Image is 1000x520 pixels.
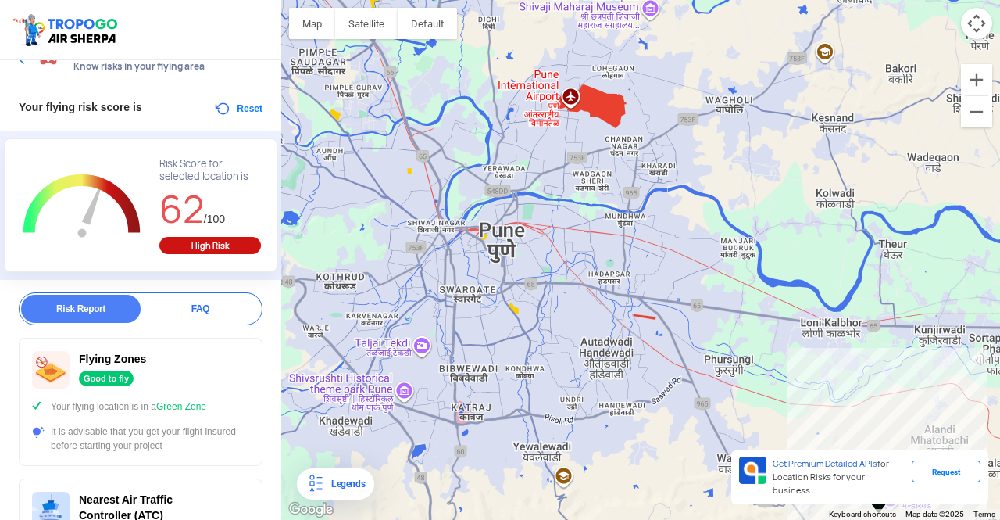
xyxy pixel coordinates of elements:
g: Chart [16,158,148,256]
div: Request [912,461,980,482]
button: Zoom in [961,64,992,95]
button: Zoom out [961,96,992,127]
img: Google [285,500,337,520]
div: Good to fly [79,371,134,386]
img: Premium APIs [739,457,766,484]
span: Know risks in your flying area [73,60,266,73]
div: Your flying location is in a [32,400,249,414]
div: It is advisable that you get your flight insured before starting your project [32,425,249,453]
span: Your flying risk score is [19,101,142,113]
button: Reset [213,99,262,118]
span: Get Premium Detailed APIs [773,458,877,469]
span: /100 [204,213,225,225]
img: ic_tgdronemaps.svg [12,12,123,48]
button: Map camera controls [961,8,992,39]
span: Map data ©2025 [905,510,964,518]
img: Legends [306,475,325,493]
div: for Location Risks for your business. [766,457,912,498]
img: ic_nofly.svg [32,351,70,389]
button: Show street map [289,8,335,39]
div: Risk Score for selected location is [159,158,261,183]
div: FAQ [141,295,260,323]
div: High Risk [159,237,261,254]
span: Green Zone [156,401,206,412]
div: Risk Report [21,295,141,323]
span: Flying Zones [79,353,146,365]
a: Terms [973,510,995,518]
button: Show satellite imagery [335,8,398,39]
div: Legends [325,475,365,493]
span: 62 [159,185,204,234]
a: Open this area in Google Maps (opens a new window) [285,500,337,520]
button: Keyboard shortcuts [829,509,896,520]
